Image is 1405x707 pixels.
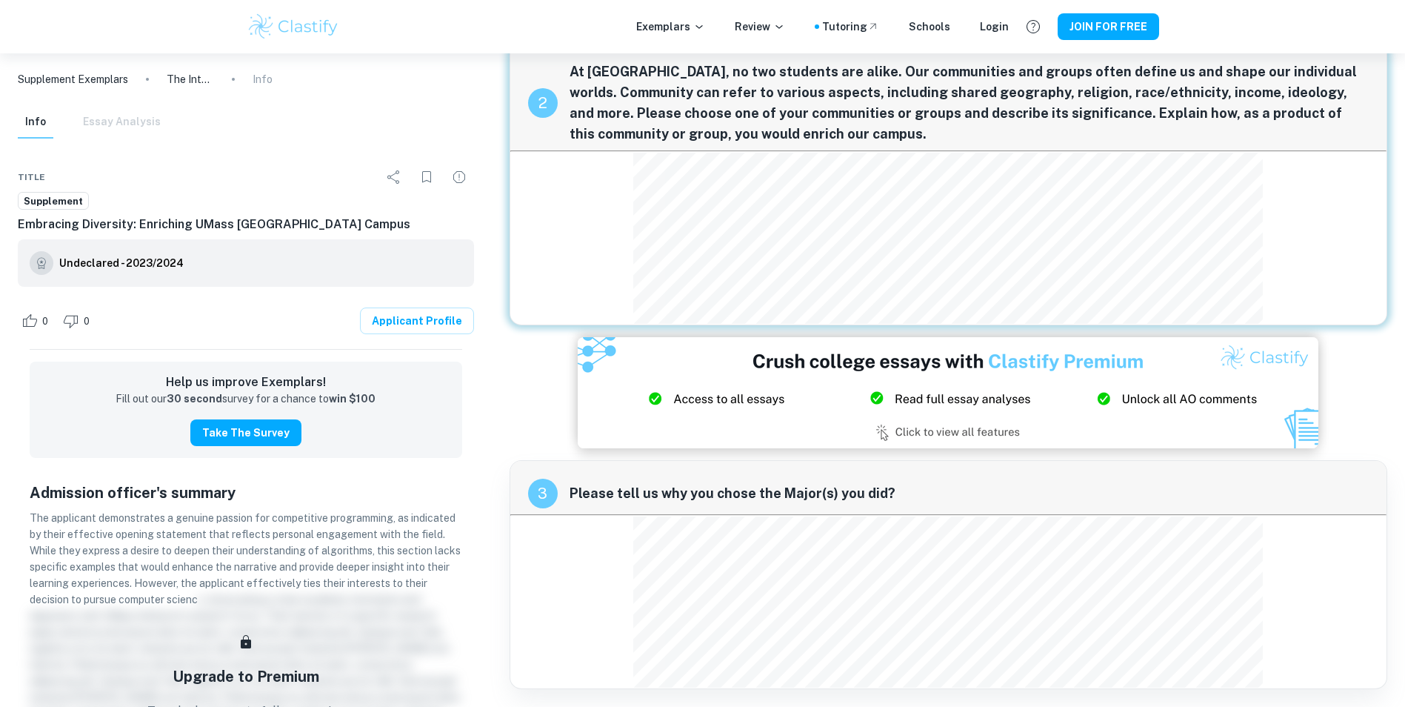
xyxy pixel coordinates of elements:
span: Title [18,170,45,184]
span: At [GEOGRAPHIC_DATA], no two students are alike. Our communities and groups often define us and s... [570,62,1369,145]
div: Bookmark [412,162,441,192]
h6: Embracing Diversity: Enriching UMass [GEOGRAPHIC_DATA] Campus [18,216,474,233]
img: Ad [578,337,1318,448]
button: Info [18,106,53,139]
a: Undeclared - 2023/2024 [59,251,184,275]
p: Fill out our survey for a chance to [116,391,376,408]
span: Please tell us why you chose the Major(s) you did? [570,483,1369,504]
h6: Help us improve Exemplars! [41,374,450,391]
div: Like [18,309,56,333]
span: Supplement [19,194,88,209]
p: Exemplars [636,19,705,35]
a: Tutoring [822,19,879,35]
div: recipe [528,479,558,508]
div: Dislike [59,309,98,333]
button: JOIN FOR FREE [1058,13,1159,40]
a: Schools [909,19,950,35]
span: The applicant demonstrates a genuine passion for competitive programming, as indicated by their e... [30,512,461,605]
h6: Undeclared - 2023/2024 [59,255,184,271]
span: 0 [76,314,98,329]
h5: Upgrade to Premium [173,665,319,688]
span: 0 [34,314,56,329]
p: Review [735,19,785,35]
strong: win $100 [329,393,376,405]
a: Applicant Profile [360,308,474,334]
button: Take the Survey [190,419,301,446]
p: The Intersection of Algorithms and Practical Applications [167,71,214,87]
img: Clastify logo [247,12,341,42]
button: Help and Feedback [1021,14,1046,39]
a: Supplement Exemplars [18,71,128,87]
div: Report issue [444,162,474,192]
p: Info [253,71,273,87]
a: Login [980,19,1009,35]
h5: Admission officer's summary [30,482,462,504]
div: Share [379,162,409,192]
a: Supplement [18,192,89,210]
strong: 30 second [167,393,222,405]
div: recipe [528,88,558,118]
